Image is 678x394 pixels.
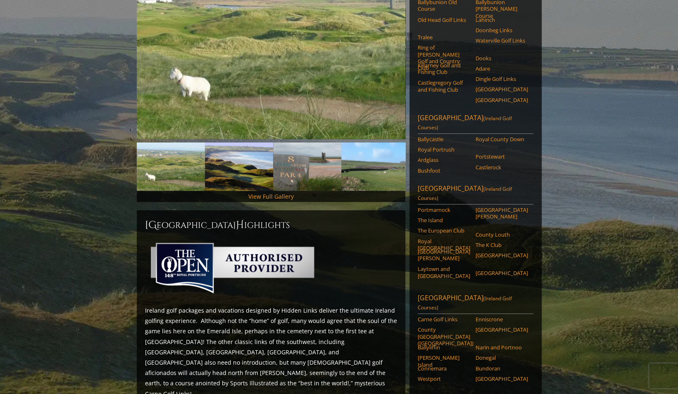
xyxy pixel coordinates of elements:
a: Westport [418,375,470,382]
span: (Ireland Golf Courses) [418,115,512,131]
span: (Ireland Golf Courses) [418,185,512,202]
a: Enniscrone [476,316,528,323]
a: Lahinch [476,17,528,23]
h2: [GEOGRAPHIC_DATA] ighlights [145,218,397,232]
a: [GEOGRAPHIC_DATA] [476,375,528,382]
a: Portmarnock [418,206,470,213]
a: Narin and Portnoo [476,344,528,351]
a: Dooks [476,55,528,62]
a: [GEOGRAPHIC_DATA] [476,252,528,259]
a: [GEOGRAPHIC_DATA](Ireland Golf Courses) [418,113,533,134]
a: Castlerock [476,164,528,171]
a: [PERSON_NAME] Island [418,354,470,368]
a: Ring of [PERSON_NAME] Golf and Country Club [418,44,470,71]
a: Dingle Golf Links [476,76,528,82]
a: Bushfoot [418,167,470,174]
a: View Full Gallery [248,192,294,200]
a: [GEOGRAPHIC_DATA](Ireland Golf Courses) [418,293,533,314]
a: [GEOGRAPHIC_DATA][PERSON_NAME] [476,206,528,220]
span: H [236,218,244,232]
a: Ballycastle [418,136,470,142]
a: [GEOGRAPHIC_DATA] [476,270,528,276]
a: Royal County Down [476,136,528,142]
a: [GEOGRAPHIC_DATA] [476,86,528,93]
a: Portstewart [476,153,528,160]
a: Tralee [418,34,470,40]
a: County [GEOGRAPHIC_DATA] ([GEOGRAPHIC_DATA]) [418,326,470,347]
a: [GEOGRAPHIC_DATA][PERSON_NAME] [418,248,470,262]
a: The European Club [418,227,470,234]
a: The Island [418,217,470,223]
a: Carne Golf Links [418,316,470,323]
a: Old Head Golf Links [418,17,470,23]
a: Connemara [418,365,470,372]
a: Laytown and [GEOGRAPHIC_DATA] [418,266,470,279]
a: Castlegregory Golf and Fishing Club [418,79,470,93]
a: Royal [GEOGRAPHIC_DATA] [418,238,470,252]
a: Doonbeg Links [476,27,528,33]
a: [GEOGRAPHIC_DATA] [476,326,528,333]
a: Waterville Golf Links [476,37,528,44]
a: [GEOGRAPHIC_DATA] [476,97,528,103]
a: [GEOGRAPHIC_DATA](Ireland Golf Courses) [418,184,533,204]
a: County Louth [476,231,528,238]
a: Royal Portrush [418,146,470,153]
a: Bundoran [476,365,528,372]
a: Adare [476,65,528,72]
a: Donegal [476,354,528,361]
a: Ardglass [418,157,470,163]
a: Ballyliffin [418,344,470,351]
span: (Ireland Golf Courses) [418,295,512,311]
a: The K Club [476,242,528,248]
a: Killarney Golf and Fishing Club [418,62,470,76]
